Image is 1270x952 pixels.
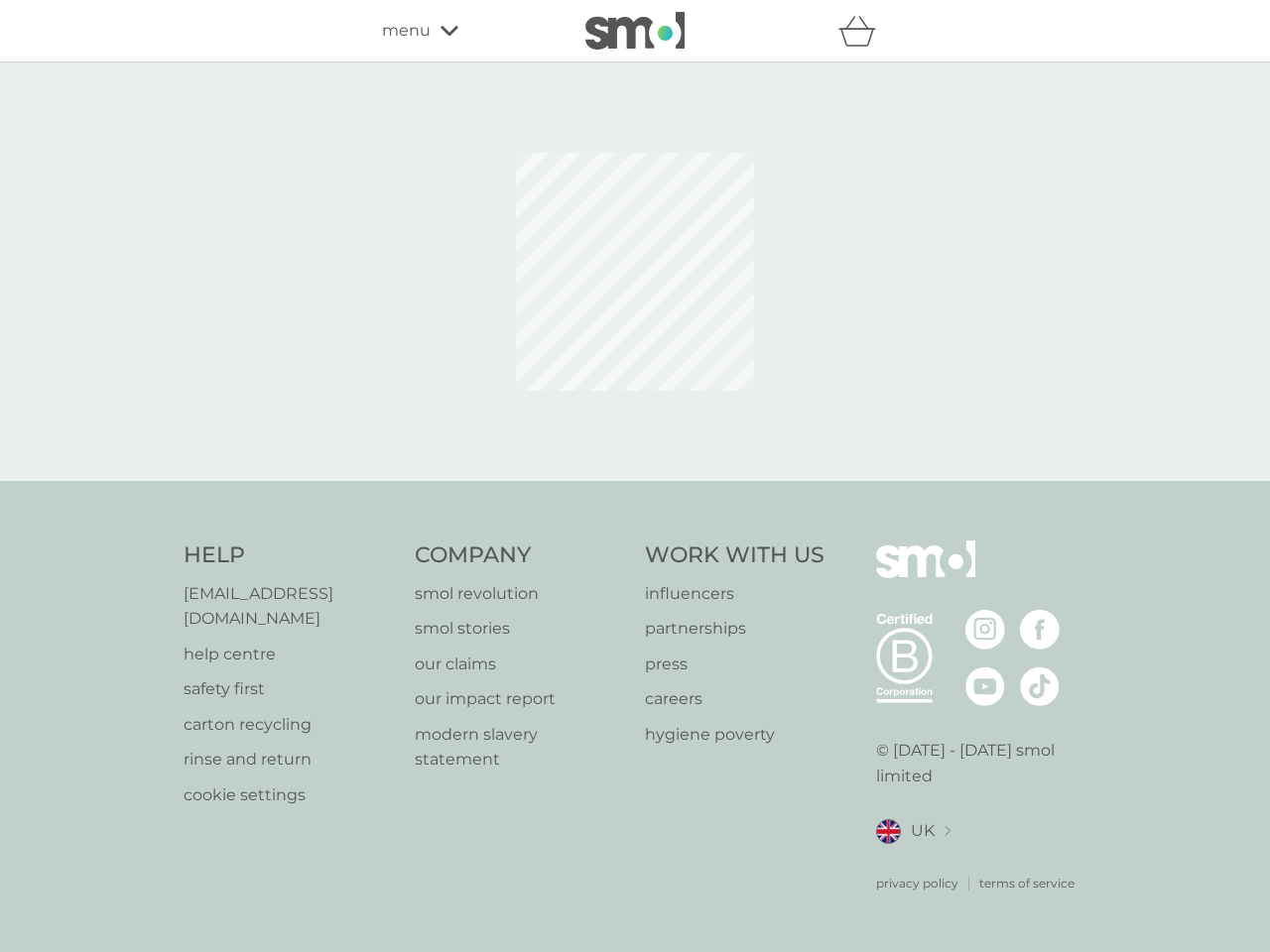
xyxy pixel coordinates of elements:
h4: Company [415,540,626,571]
a: hygiene poverty [645,722,825,748]
img: UK flag [876,819,901,844]
a: [EMAIL_ADDRESS][DOMAIN_NAME] [184,581,395,632]
a: our claims [415,652,626,677]
a: partnerships [645,616,825,642]
p: © [DATE] - [DATE] smol limited [876,738,1087,788]
span: UK [911,818,935,844]
img: select a new location [945,826,951,837]
img: visit the smol Facebook page [1020,610,1060,650]
h4: Help [184,540,395,571]
img: visit the smol Instagram page [965,610,1005,650]
a: modern slavery statement [415,722,626,773]
a: rinse and return [184,747,395,773]
a: help centre [184,642,395,667]
div: basket [838,11,888,51]
a: smol stories [415,616,626,642]
a: influencers [645,581,825,607]
a: our impact report [415,686,626,712]
img: smol [876,540,975,608]
img: visit the smol Tiktok page [1020,666,1060,706]
img: smol [585,12,685,50]
a: carton recycling [184,712,395,738]
a: smol revolution [415,581,626,607]
img: visit the smol Youtube page [965,666,1005,706]
a: privacy policy [876,874,958,892]
h4: Work With Us [645,540,825,571]
a: safety first [184,676,395,702]
a: press [645,652,825,677]
a: careers [645,686,825,712]
a: terms of service [979,874,1075,892]
a: cookie settings [184,782,395,808]
span: menu [382,18,431,44]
